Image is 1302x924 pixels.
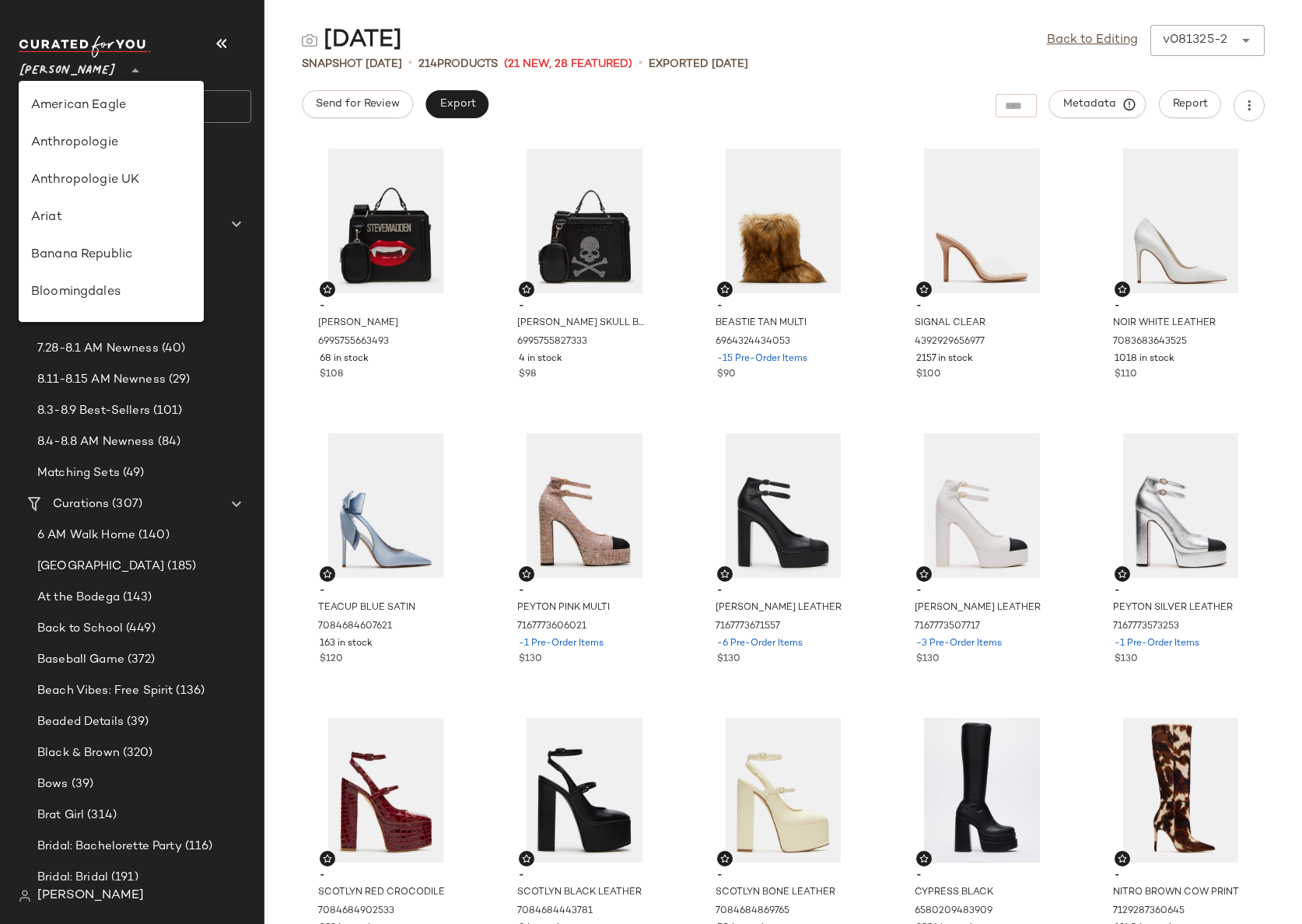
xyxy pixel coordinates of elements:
span: - [916,299,1048,313]
span: - [320,299,452,313]
span: - [916,584,1048,598]
span: 6995755663493 [318,335,389,349]
img: svg%3e [1118,569,1127,579]
span: (29) [166,371,191,389]
img: svg%3e [1118,854,1127,863]
span: Dashboard [50,153,111,171]
span: $100 [916,368,941,382]
img: svg%3e [919,569,929,579]
img: STEVEMADDEN_SHOES_OPHELIA_PINK-MULTI_01_56aaf551-3f26-4fc2-9205-408277100732.jpg [506,433,663,578]
span: 163 in stock [320,637,373,651]
span: - [1115,584,1247,598]
span: - [1115,869,1247,883]
span: (372) [124,651,156,669]
span: Bridal: Bridal [37,869,108,887]
button: Export [425,90,488,118]
span: -1 Pre-Order Items [1115,637,1199,651]
span: • [408,54,412,73]
span: 7083683643525 [1113,335,1187,349]
img: STEVEMADDEN_SHOES_PEYTON_BLACK-LEATHER_01.jpg [705,433,862,578]
span: $130 [916,653,940,667]
span: Curations [53,495,109,513]
span: • [639,54,642,73]
p: Exported [DATE] [649,56,748,72]
img: STEVEMADDEN_SHOES_TEACUP_BLUE-SATIN_aa93ca4c-5802-416f-adf0-181e00730eaa.jpg [307,433,464,578]
span: All Products [53,184,122,202]
span: (143) [120,589,152,607]
span: $90 [717,368,736,382]
img: STEVEMADDEN_SHOES_SIGNAL_CLEAR_01.jpg [904,149,1061,293]
img: cfy_white_logo.C9jOOHJF.svg [19,36,151,58]
span: (110) [161,247,194,264]
img: svg%3e [720,569,730,579]
span: 7167773507717 [915,620,980,634]
span: NOIR WHITE LEATHER [1113,317,1216,331]
span: - [717,299,849,313]
span: (75) [162,278,187,296]
div: [DATE] [302,25,402,56]
span: [GEOGRAPHIC_DATA] [37,558,164,576]
img: STEVEMADDEN_SHOES_NOIR_WHITE-LEATHER_01.jpg [1102,149,1259,293]
span: (140) [135,527,170,544]
span: (116) [182,838,213,856]
span: 7084684607621 [318,620,392,634]
span: 7084684869765 [716,905,789,919]
span: 7.20-7.26 Best-Sellers [37,247,161,264]
span: Black & Brown [37,744,120,762]
span: - [320,584,452,598]
span: (98) [154,309,180,327]
span: Bows [37,775,68,793]
span: [PERSON_NAME] LEATHER [915,601,1041,615]
span: -15 Pre-Order Items [717,352,807,366]
img: svg%3e [302,33,317,48]
span: (185) [164,558,196,576]
div: v081325-2 [1163,31,1227,50]
img: svg%3e [323,854,332,863]
span: (49) [120,464,145,482]
span: (39) [124,713,149,731]
img: STEVEMADDEN_SHOES_NITRO_BROWN-MULTI_01_0da0a4be-296d-4488-abe1-85dc81074550.jpg [1102,718,1259,863]
span: At the Bodega [37,589,120,607]
span: Report [1172,98,1208,110]
img: STEVEMADDEN_SHOES_SCOTLYN_BONE-LEATHER_01.jpg [705,718,862,863]
span: Export [439,98,475,110]
span: $98 [519,368,536,382]
span: 8.4-8.8 AM Newness [37,433,155,451]
img: svg%3e [19,890,31,902]
span: 214 [418,58,437,70]
span: (191) [108,869,138,887]
img: svg%3e [720,285,730,294]
span: Brat Girl [37,807,84,824]
span: (84) [155,433,181,451]
span: [PERSON_NAME] LEATHER [716,601,842,615]
img: STEVEMADDEN_SHOES_SCOTLYN_BLACK-LEATHER.jpg [506,718,663,863]
span: (39) [68,775,94,793]
img: STEVEMADDEN_SHOES_BEASTIE_TAN-MULTI_01.jpg [705,149,862,293]
span: SIGNAL CLEAR [915,317,985,331]
span: $110 [1115,368,1137,382]
span: Bridal: Bachelorette Party [37,838,182,856]
img: svg%3e [522,854,531,863]
span: [PERSON_NAME] [19,53,117,81]
span: (449) [123,620,156,638]
span: 6 AM Walk Home [37,527,135,544]
span: PEYTON SILVER LEATHER [1113,601,1233,615]
span: 7.27-8.2 Best-Sellers [37,309,154,327]
span: CYPRESS BLACK [915,886,993,900]
img: svg%3e [25,154,40,170]
button: Metadata [1049,90,1146,118]
span: (307) [109,495,142,513]
img: svg%3e [720,854,730,863]
span: Send for Review [315,98,400,110]
span: PEYTON PINK MULTI [517,601,610,615]
span: (320) [120,744,153,762]
span: 6995755827333 [517,335,587,349]
span: 7167773573253 [1113,620,1179,634]
span: 1018 in stock [1115,352,1174,366]
span: $130 [717,653,740,667]
span: 6964324434053 [716,335,790,349]
span: - [1115,299,1247,313]
span: 4392929656977 [915,335,985,349]
span: [PERSON_NAME] [318,317,398,331]
img: svg%3e [522,285,531,294]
